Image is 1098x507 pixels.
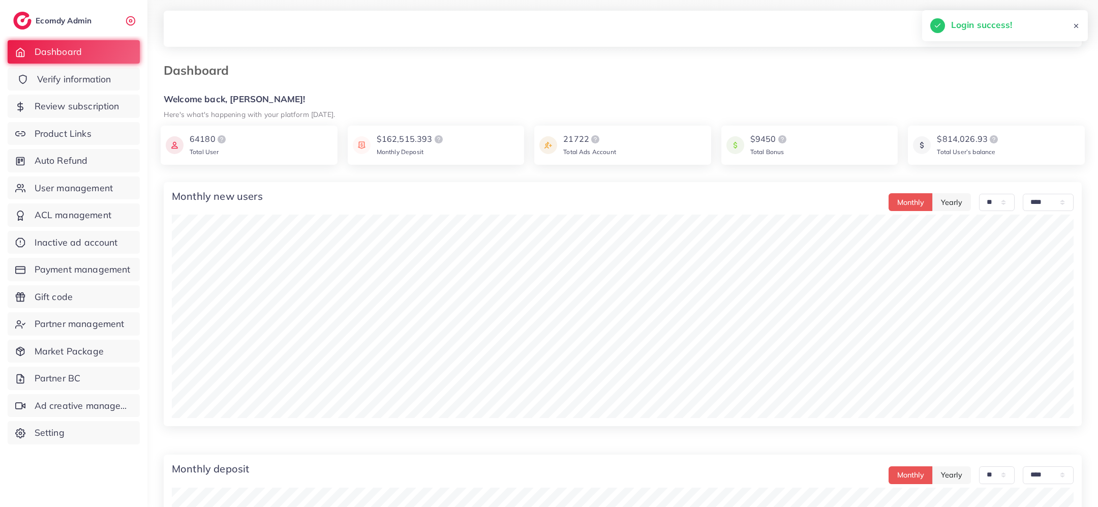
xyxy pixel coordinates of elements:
[35,127,91,140] span: Product Links
[8,394,140,417] a: Ad creative management
[35,100,119,113] span: Review subscription
[35,290,73,304] span: Gift code
[8,40,140,64] a: Dashboard
[216,133,228,145] img: logo
[8,312,140,336] a: Partner management
[8,340,140,363] a: Market Package
[8,258,140,281] a: Payment management
[726,133,744,157] img: icon payment
[8,95,140,118] a: Review subscription
[377,148,423,156] span: Monthly Deposit
[563,133,616,145] div: 21722
[937,148,995,156] span: Total User’s balance
[8,285,140,309] a: Gift code
[35,182,113,195] span: User management
[988,133,1000,145] img: logo
[563,148,616,156] span: Total Ads Account
[8,176,140,200] a: User management
[377,133,445,145] div: $162,515.393
[776,133,788,145] img: logo
[35,317,125,331] span: Partner management
[37,73,111,86] span: Verify information
[35,236,118,249] span: Inactive ad account
[35,154,88,167] span: Auto Refund
[353,133,371,157] img: icon payment
[166,133,184,157] img: icon payment
[164,110,335,118] small: Here's what's happening with your platform [DATE].
[889,193,933,211] button: Monthly
[8,421,140,444] a: Setting
[8,367,140,390] a: Partner BC
[8,149,140,172] a: Auto Refund
[750,133,788,145] div: $9450
[172,463,249,475] h4: Monthly deposit
[750,148,784,156] span: Total Bonus
[937,133,1000,145] div: $814,026.93
[35,263,131,276] span: Payment management
[951,18,1012,32] h5: Login success!
[932,193,971,211] button: Yearly
[589,133,601,145] img: logo
[190,133,228,145] div: 64180
[913,133,931,157] img: icon payment
[433,133,445,145] img: logo
[8,231,140,254] a: Inactive ad account
[35,208,111,222] span: ACL management
[35,345,104,358] span: Market Package
[932,466,971,484] button: Yearly
[13,12,32,29] img: logo
[36,16,94,25] h2: Ecomdy Admin
[164,94,1082,105] h5: Welcome back, [PERSON_NAME]!
[13,12,94,29] a: logoEcomdy Admin
[8,122,140,145] a: Product Links
[164,63,237,78] h3: Dashboard
[35,45,82,58] span: Dashboard
[190,148,219,156] span: Total User
[172,190,263,202] h4: Monthly new users
[539,133,557,157] img: icon payment
[889,466,933,484] button: Monthly
[35,426,65,439] span: Setting
[8,68,140,91] a: Verify information
[35,399,132,412] span: Ad creative management
[35,372,81,385] span: Partner BC
[8,203,140,227] a: ACL management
